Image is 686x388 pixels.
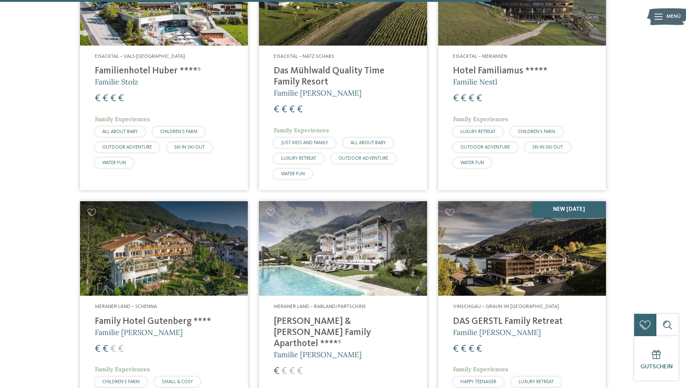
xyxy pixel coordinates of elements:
[476,94,482,103] span: €
[640,364,673,370] span: Gutschein
[453,77,497,86] span: Familie Nestl
[110,94,116,103] span: €
[297,367,303,376] span: €
[118,344,124,354] span: €
[103,94,108,103] span: €
[453,54,507,59] span: Eisacktal – Meransen
[274,316,412,349] h4: [PERSON_NAME] & [PERSON_NAME] Family Aparthotel ****ˢ
[453,94,459,103] span: €
[453,328,541,337] span: Familie [PERSON_NAME]
[460,160,484,165] span: WATER FUN
[259,201,427,296] img: Familienhotels gesucht? Hier findet ihr die besten!
[110,344,116,354] span: €
[95,115,150,123] span: Family Experiences
[461,344,466,354] span: €
[339,156,388,161] span: OUTDOOR ADVENTURE
[476,344,482,354] span: €
[281,172,305,176] span: WATER FUN
[274,66,412,88] h4: Das Mühlwald Quality Time Family Resort
[274,350,362,359] span: Familie [PERSON_NAME]
[532,145,563,150] span: SKI-IN SKI-OUT
[118,94,124,103] span: €
[274,54,334,59] span: Eisacktal – Natz-Schabs
[519,379,554,384] span: LUXURY RETREAT
[274,304,366,309] span: Meraner Land – Rabland/Partschins
[95,77,138,86] span: Familie Stolz
[160,129,197,134] span: CHILDREN’S FARM
[453,316,591,327] h4: DAS GERSTL Family Retreat
[102,160,126,165] span: WATER FUN
[460,379,496,384] span: HAPPY TEENAGER
[282,105,287,115] span: €
[95,304,157,309] span: Meraner Land – Schenna
[174,145,205,150] span: SKI-IN SKI-OUT
[95,66,233,77] h4: Familienhotel Huber ****ˢ
[453,304,559,309] span: Vinschgau – Graun im [GEOGRAPHIC_DATA]
[461,94,466,103] span: €
[460,145,510,150] span: OUTDOOR ADVENTURE
[102,129,138,134] span: ALL ABOUT BABY
[282,367,287,376] span: €
[103,344,108,354] span: €
[453,115,508,123] span: Family Experiences
[460,129,496,134] span: LUXURY RETREAT
[350,140,386,145] span: ALL ABOUT BABY
[95,54,185,59] span: Eisacktal – Vals-[GEOGRAPHIC_DATA]
[453,365,508,373] span: Family Experiences
[274,88,362,97] span: Familie [PERSON_NAME]
[281,156,316,161] span: LUXURY RETREAT
[95,94,100,103] span: €
[469,344,474,354] span: €
[297,105,303,115] span: €
[102,379,140,384] span: CHILDREN’S FARM
[95,316,233,327] h4: Family Hotel Gutenberg ****
[80,201,248,296] img: Family Hotel Gutenberg ****
[289,367,295,376] span: €
[274,105,279,115] span: €
[162,379,193,384] span: SMALL & COSY
[469,94,474,103] span: €
[634,336,679,381] a: Gutschein
[274,367,279,376] span: €
[453,344,459,354] span: €
[289,105,295,115] span: €
[438,201,606,296] img: Familienhotels gesucht? Hier findet ihr die besten!
[95,344,100,354] span: €
[102,145,152,150] span: OUTDOOR ADVENTURE
[274,126,329,134] span: Family Experiences
[95,365,150,373] span: Family Experiences
[95,328,183,337] span: Familie [PERSON_NAME]
[281,140,328,145] span: JUST KIDS AND FAMILY
[518,129,555,134] span: CHILDREN’S FARM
